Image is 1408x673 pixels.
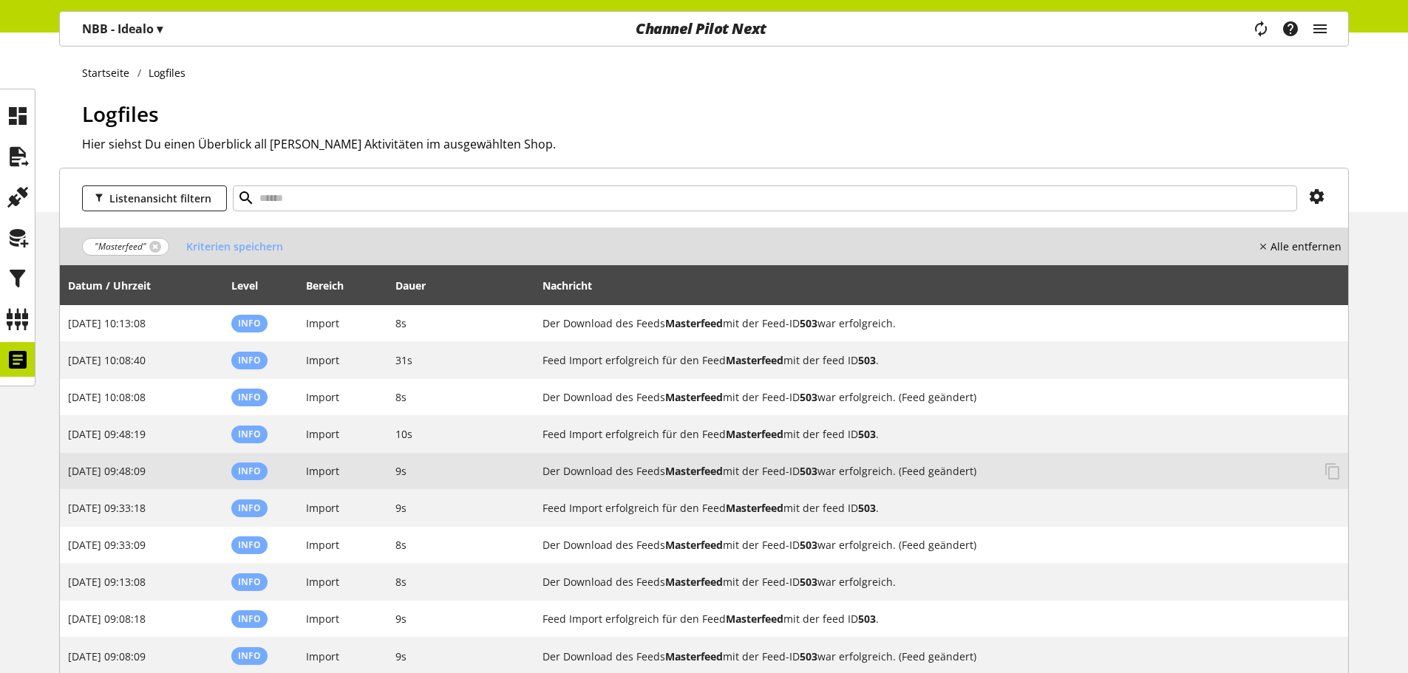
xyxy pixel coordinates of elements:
[800,575,817,589] b: 503
[800,390,817,404] b: 503
[68,316,146,330] span: [DATE] 10:13:08
[395,464,407,478] span: 9s
[82,185,227,211] button: Listenansicht filtern
[306,575,339,589] span: Import
[395,427,412,441] span: 10s
[395,278,441,293] div: Dauer
[800,538,817,552] b: 503
[726,427,783,441] b: Masterfeed
[858,612,876,626] b: 503
[306,649,339,663] span: Import
[68,278,166,293] div: Datum / Uhrzeit
[726,353,783,367] b: Masterfeed
[95,240,146,253] span: "Masterfeed"
[665,575,723,589] b: Masterfeed
[543,270,1340,300] div: Nachricht
[306,316,339,330] span: Import
[543,463,1313,479] h2: Der Download des Feeds Masterfeed mit der Feed-ID 503 war erfolgreich. (Feed geändert)
[395,501,407,515] span: 9s
[68,649,146,663] span: [DATE] 09:08:09
[395,575,407,589] span: 8s
[238,575,261,588] span: Info
[543,537,1313,553] h2: Der Download des Feeds Masterfeed mit der Feed-ID 503 war erfolgreich. (Feed geändert)
[109,191,211,206] span: Listenansicht filtern
[800,464,817,478] b: 503
[68,464,146,478] span: [DATE] 09:48:09
[59,11,1349,47] nav: main navigation
[175,233,294,259] button: Kriterien speichern
[306,501,339,515] span: Import
[157,21,163,37] span: ▾
[543,500,1313,516] h2: Feed Import erfolgreich für den Feed Masterfeed mit der feed ID 503.
[858,353,876,367] b: 503
[306,278,358,293] div: Bereich
[68,538,146,552] span: [DATE] 09:33:09
[395,316,407,330] span: 8s
[543,426,1313,442] h2: Feed Import erfolgreich für den Feed Masterfeed mit der feed ID 503.
[238,428,261,440] span: Info
[68,353,146,367] span: [DATE] 10:08:40
[543,352,1313,368] h2: Feed Import erfolgreich für den Feed Masterfeed mit der feed ID 503.
[726,501,783,515] b: Masterfeed
[238,649,261,662] span: Info
[858,501,876,515] b: 503
[238,465,261,477] span: Info
[82,100,159,128] span: Logfiles
[726,612,783,626] b: Masterfeed
[68,501,146,515] span: [DATE] 09:33:18
[68,575,146,589] span: [DATE] 09:13:08
[543,611,1313,626] h2: Feed Import erfolgreich für den Feed Masterfeed mit der feed ID 503.
[395,390,407,404] span: 8s
[543,389,1313,405] h2: Der Download des Feeds Masterfeed mit der Feed-ID 503 war erfolgreich. (Feed geändert)
[665,464,723,478] b: Masterfeed
[82,20,163,38] p: NBB - Idealo
[306,390,339,404] span: Import
[68,427,146,441] span: [DATE] 09:48:19
[543,649,1313,664] h2: Der Download des Feeds Masterfeed mit der Feed-ID 503 war erfolgreich. (Feed geändert)
[306,427,339,441] span: Import
[543,574,1313,590] h2: Der Download des Feeds Masterfeed mit der Feed-ID 503 war erfolgreich.
[306,538,339,552] span: Import
[82,65,137,81] a: Startseite
[238,391,261,403] span: Info
[68,390,146,404] span: [DATE] 10:08:08
[306,464,339,478] span: Import
[68,612,146,626] span: [DATE] 09:08:18
[306,612,339,626] span: Import
[800,649,817,663] b: 503
[306,353,339,367] span: Import
[238,539,261,551] span: Info
[238,354,261,366] span: Info
[238,502,261,514] span: Info
[665,390,723,404] b: Masterfeed
[238,317,261,329] span: Info
[858,427,876,441] b: 503
[665,316,723,330] b: Masterfeed
[395,353,412,367] span: 31s
[238,612,261,625] span: Info
[395,612,407,626] span: 9s
[665,538,723,552] b: Masterfeed
[665,649,723,663] b: Masterfeed
[231,278,273,293] div: Level
[395,649,407,663] span: 9s
[1271,239,1341,254] nobr: Alle entfernen
[395,538,407,552] span: 8s
[186,239,283,254] span: Kriterien speichern
[82,135,1349,153] h2: Hier siehst Du einen Überblick all [PERSON_NAME] Aktivitäten im ausgewählten Shop.
[800,316,817,330] b: 503
[543,315,1313,331] h2: Der Download des Feeds Masterfeed mit der Feed-ID 503 war erfolgreich.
